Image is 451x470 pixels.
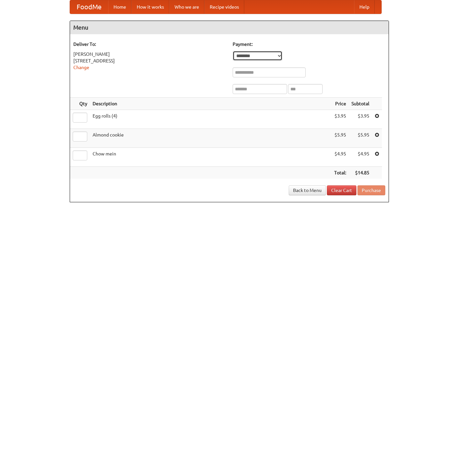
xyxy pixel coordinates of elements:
a: Help [354,0,375,14]
td: $4.95 [332,148,349,167]
div: [PERSON_NAME] [73,51,226,57]
th: Description [90,98,332,110]
td: $4.95 [349,148,372,167]
td: Egg rolls (4) [90,110,332,129]
th: Total: [332,167,349,179]
h5: Payment: [233,41,385,47]
td: Chow mein [90,148,332,167]
th: Price [332,98,349,110]
div: [STREET_ADDRESS] [73,57,226,64]
a: FoodMe [70,0,108,14]
td: $3.95 [332,110,349,129]
th: Subtotal [349,98,372,110]
td: $5.95 [349,129,372,148]
h5: Deliver To: [73,41,226,47]
a: Who we are [169,0,204,14]
a: Home [108,0,131,14]
a: How it works [131,0,169,14]
button: Purchase [357,185,385,195]
a: Change [73,65,89,70]
th: Qty [70,98,90,110]
h4: Menu [70,21,389,34]
th: $14.85 [349,167,372,179]
td: Almond cookie [90,129,332,148]
a: Recipe videos [204,0,244,14]
a: Clear Cart [327,185,356,195]
td: $3.95 [349,110,372,129]
td: $5.95 [332,129,349,148]
a: Back to Menu [289,185,326,195]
